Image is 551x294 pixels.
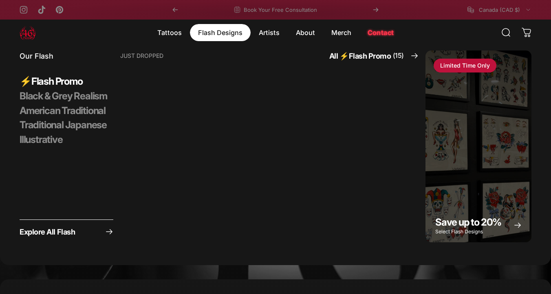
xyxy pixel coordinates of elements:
[20,119,107,131] span: Traditional Japanese
[149,24,190,41] summary: Tattoos
[435,216,501,228] span: Save up to 20%
[20,90,107,102] span: Black & Grey Realism
[329,50,419,61] a: All ⚡️Flash Promo(15)
[20,50,113,62] p: Our Flash
[323,24,359,41] summary: Merch
[251,24,288,41] summary: Artists
[20,105,106,117] span: American Traditional
[149,24,402,41] nav: Primary
[359,24,402,41] a: Contact
[518,24,536,42] a: 0 items
[20,134,63,146] span: Illustrative
[20,228,75,235] span: Explore All Flash
[190,24,251,41] summary: Flash Designs
[329,50,404,61] span: All ⚡️Flash Promo
[393,50,404,61] span: (15)
[425,50,531,242] a: Save up to 20%
[288,24,323,41] summary: About
[435,229,501,234] p: Select Flash Designs
[20,219,113,242] a: Explore All Flash
[120,53,163,59] p: Just Dropped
